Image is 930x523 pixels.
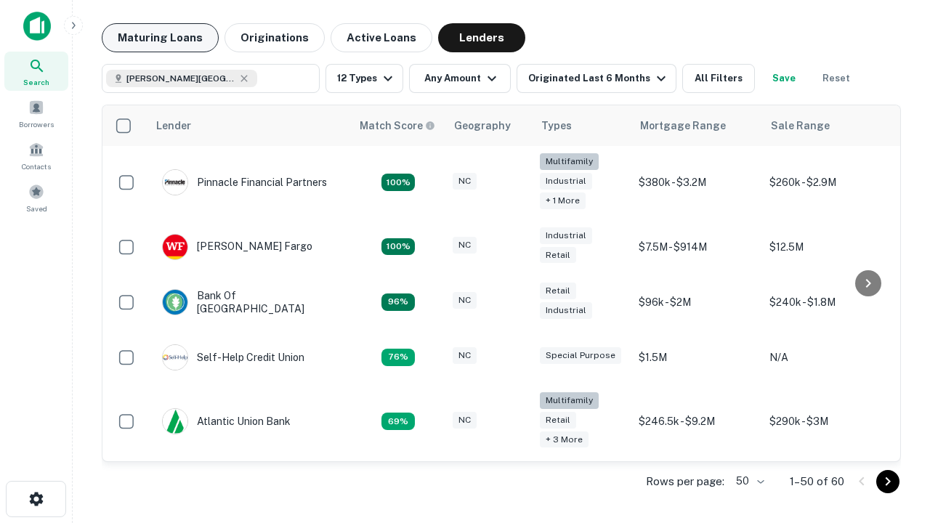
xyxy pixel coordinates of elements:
td: N/A [762,330,893,385]
div: Retail [540,283,576,299]
div: Mortgage Range [640,117,726,134]
a: Borrowers [4,94,68,133]
td: $290k - $3M [762,385,893,458]
div: Lender [156,117,191,134]
td: $7.5M - $914M [631,219,762,275]
a: Saved [4,178,68,217]
div: Matching Properties: 15, hasApolloMatch: undefined [381,238,415,256]
div: Sale Range [771,117,830,134]
div: NC [453,347,477,364]
img: picture [163,345,187,370]
td: $12.5M [762,219,893,275]
button: All Filters [682,64,755,93]
div: Industrial [540,227,592,244]
div: NC [453,173,477,190]
div: Multifamily [540,392,599,409]
div: Special Purpose [540,347,621,364]
span: Saved [26,203,47,214]
button: Save your search to get updates of matches that match your search criteria. [761,64,807,93]
img: picture [163,409,187,434]
div: [PERSON_NAME] Fargo [162,234,312,260]
div: Bank Of [GEOGRAPHIC_DATA] [162,289,336,315]
button: Originated Last 6 Months [517,64,676,93]
div: Originated Last 6 Months [528,70,670,87]
div: + 3 more [540,431,589,448]
button: Lenders [438,23,525,52]
div: NC [453,292,477,309]
img: capitalize-icon.png [23,12,51,41]
div: Matching Properties: 14, hasApolloMatch: undefined [381,293,415,311]
button: Originations [225,23,325,52]
span: [PERSON_NAME][GEOGRAPHIC_DATA], [GEOGRAPHIC_DATA] [126,72,235,85]
div: Pinnacle Financial Partners [162,169,327,195]
div: Matching Properties: 10, hasApolloMatch: undefined [381,413,415,430]
td: $1.5M [631,330,762,385]
p: Rows per page: [646,473,724,490]
button: Go to next page [876,470,899,493]
td: $380k - $3.2M [631,146,762,219]
button: 12 Types [325,64,403,93]
button: Any Amount [409,64,511,93]
div: Industrial [540,302,592,319]
a: Contacts [4,136,68,175]
img: picture [163,290,187,315]
div: Matching Properties: 11, hasApolloMatch: undefined [381,349,415,366]
a: Search [4,52,68,91]
img: picture [163,170,187,195]
span: Contacts [22,161,51,172]
th: Lender [147,105,351,146]
td: $260k - $2.9M [762,146,893,219]
div: Matching Properties: 26, hasApolloMatch: undefined [381,174,415,191]
div: Industrial [540,173,592,190]
td: $96k - $2M [631,275,762,330]
th: Mortgage Range [631,105,762,146]
button: Maturing Loans [102,23,219,52]
span: Borrowers [19,118,54,130]
h6: Match Score [360,118,432,134]
td: $240k - $1.8M [762,275,893,330]
div: Retail [540,412,576,429]
div: NC [453,237,477,254]
th: Types [533,105,631,146]
div: Atlantic Union Bank [162,408,291,434]
div: Multifamily [540,153,599,170]
th: Capitalize uses an advanced AI algorithm to match your search with the best lender. The match sco... [351,105,445,146]
img: picture [163,235,187,259]
button: Active Loans [331,23,432,52]
div: Capitalize uses an advanced AI algorithm to match your search with the best lender. The match sco... [360,118,435,134]
div: NC [453,412,477,429]
th: Geography [445,105,533,146]
div: Types [541,117,572,134]
p: 1–50 of 60 [790,473,844,490]
div: Geography [454,117,511,134]
th: Sale Range [762,105,893,146]
span: Search [23,76,49,88]
div: 50 [730,471,767,492]
div: Self-help Credit Union [162,344,304,370]
iframe: Chat Widget [857,360,930,430]
div: Retail [540,247,576,264]
button: Reset [813,64,860,93]
td: $246.5k - $9.2M [631,385,762,458]
div: + 1 more [540,192,586,209]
